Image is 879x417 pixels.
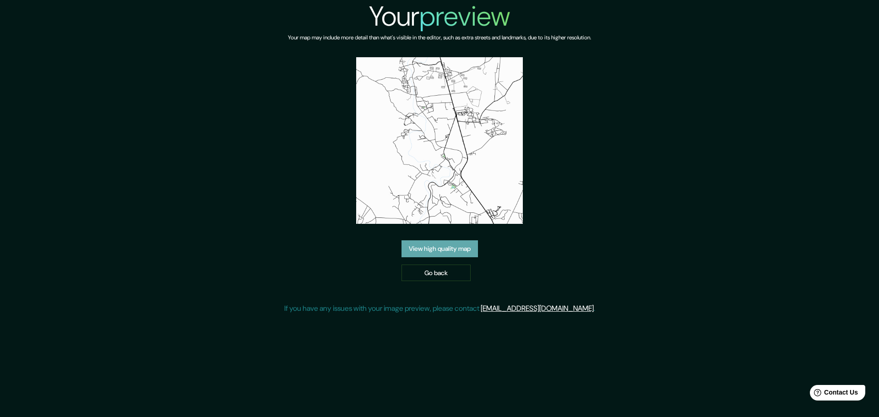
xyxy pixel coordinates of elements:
a: [EMAIL_ADDRESS][DOMAIN_NAME] [481,303,594,313]
iframe: Help widget launcher [798,381,869,407]
h6: Your map may include more detail than what's visible in the editor, such as extra streets and lan... [288,33,591,43]
a: View high quality map [402,240,478,257]
img: created-map-preview [356,57,523,224]
a: Go back [402,265,471,282]
p: If you have any issues with your image preview, please contact . [284,303,595,314]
